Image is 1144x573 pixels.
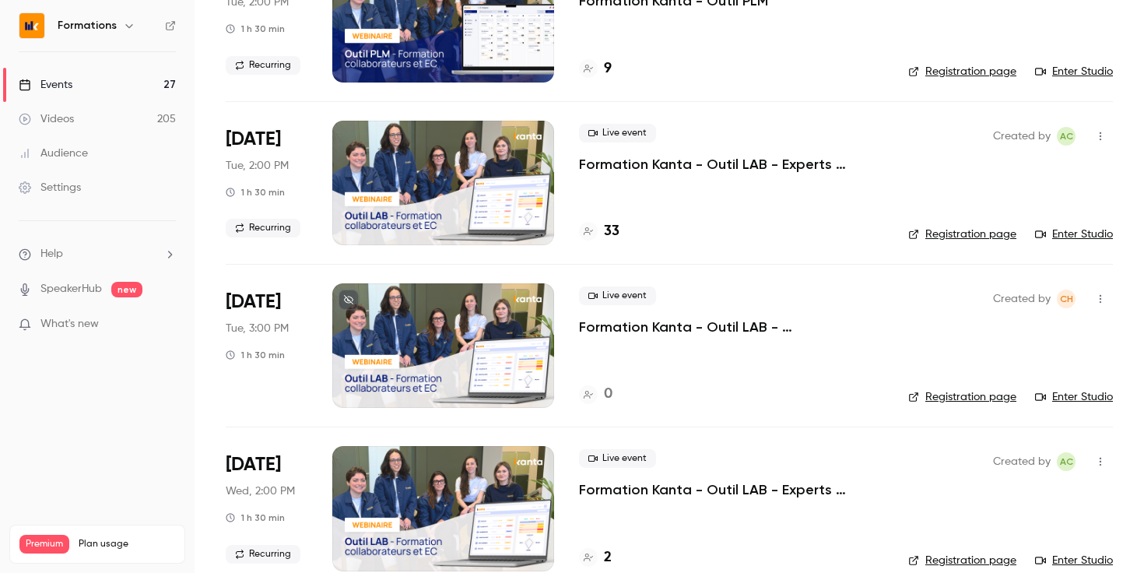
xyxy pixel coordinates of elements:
span: Recurring [226,56,300,75]
a: 2 [579,547,612,568]
div: 1 h 30 min [226,511,285,524]
div: Videos [19,111,74,127]
div: Settings [19,180,81,195]
a: Enter Studio [1035,64,1113,79]
a: Registration page [908,553,1016,568]
a: Enter Studio [1035,389,1113,405]
a: SpeakerHub [40,281,102,297]
div: 1 h 30 min [226,349,285,361]
span: Chloé Hauvel [1057,290,1076,308]
span: Created by [993,452,1051,471]
div: Events [19,77,72,93]
img: Formations [19,13,44,38]
span: Recurring [226,219,300,237]
span: Live event [579,449,656,468]
h4: 33 [604,221,619,242]
div: 1 h 30 min [226,23,285,35]
a: Formation Kanta - Outil LAB - [PERSON_NAME] [579,318,883,336]
span: Help [40,246,63,262]
span: Anaïs Cachelou [1057,452,1076,471]
a: Formation Kanta - Outil LAB - Experts Comptables & Collaborateurs [579,155,883,174]
a: Enter Studio [1035,227,1113,242]
span: Created by [993,290,1051,308]
a: Registration page [908,64,1016,79]
a: 0 [579,384,612,405]
span: [DATE] [226,127,281,152]
span: Anaïs Cachelou [1057,127,1076,146]
a: Registration page [908,389,1016,405]
span: [DATE] [226,452,281,477]
span: AC [1060,127,1073,146]
span: Live event [579,286,656,305]
a: 9 [579,58,612,79]
span: Plan usage [79,538,175,550]
span: AC [1060,452,1073,471]
span: What's new [40,316,99,332]
span: Tue, 2:00 PM [226,158,289,174]
a: Enter Studio [1035,553,1113,568]
div: Sep 30 Tue, 2:00 PM (Europe/Paris) [226,121,307,245]
div: Sep 30 Tue, 3:00 PM (Europe/Paris) [226,283,307,408]
li: help-dropdown-opener [19,246,176,262]
span: new [111,282,142,297]
iframe: Noticeable Trigger [157,318,176,332]
span: Premium [19,535,69,554]
a: Registration page [908,227,1016,242]
h6: Formations [58,18,117,33]
div: Oct 1 Wed, 2:00 PM (Europe/Paris) [226,446,307,571]
span: [DATE] [226,290,281,315]
div: Audience [19,146,88,161]
h4: 0 [604,384,612,405]
span: Wed, 2:00 PM [226,483,295,499]
a: 33 [579,221,619,242]
span: Live event [579,124,656,142]
span: Created by [993,127,1051,146]
span: Recurring [226,545,300,564]
h4: 2 [604,547,612,568]
a: Formation Kanta - Outil LAB - Experts Comptables & Collaborateurs [579,480,883,499]
h4: 9 [604,58,612,79]
span: CH [1060,290,1073,308]
div: 1 h 30 min [226,186,285,199]
span: Tue, 3:00 PM [226,321,289,336]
